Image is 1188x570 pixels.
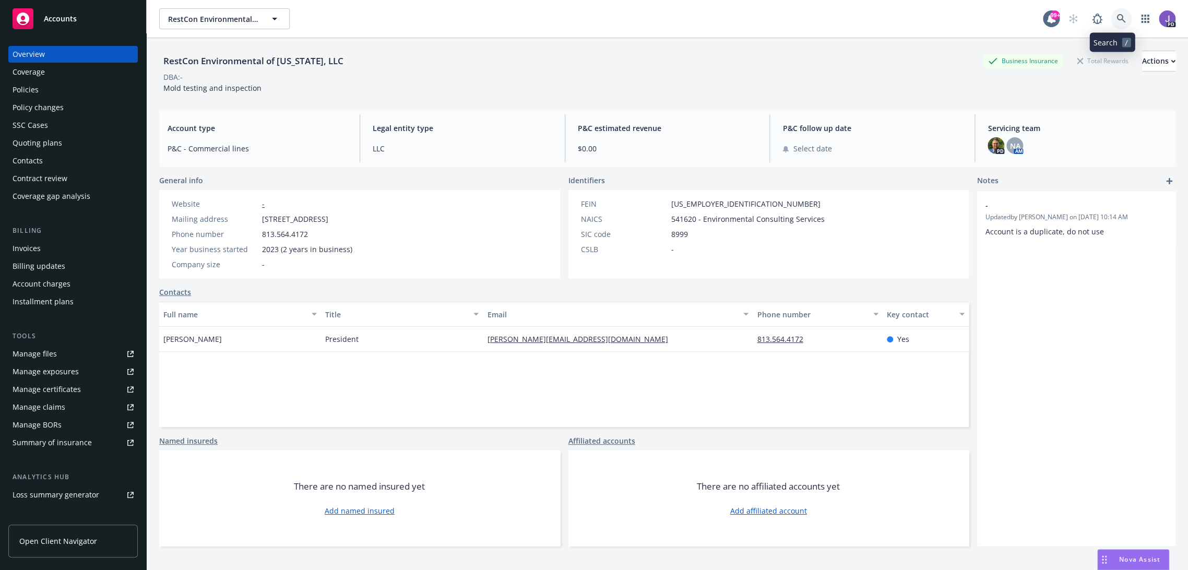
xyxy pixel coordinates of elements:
[13,293,74,310] div: Installment plans
[13,46,45,63] div: Overview
[578,123,757,134] span: P&C estimated revenue
[159,8,290,29] button: RestCon Environmental of [US_STATE], LLC
[757,309,866,320] div: Phone number
[13,434,92,451] div: Summary of insurance
[671,213,825,224] span: 541620 - Environmental Consulting Services
[985,212,1167,222] span: Updated by [PERSON_NAME] on [DATE] 10:14 AM
[730,505,807,516] a: Add affiliated account
[13,240,41,257] div: Invoices
[568,435,635,446] a: Affiliated accounts
[325,309,467,320] div: Title
[483,302,753,327] button: Email
[988,123,1167,134] span: Servicing team
[487,309,737,320] div: Email
[8,486,138,503] a: Loss summary generator
[172,198,258,209] div: Website
[1163,175,1175,187] a: add
[8,240,138,257] a: Invoices
[487,334,676,344] a: [PERSON_NAME][EMAIL_ADDRESS][DOMAIN_NAME]
[172,259,258,270] div: Company size
[8,472,138,482] div: Analytics hub
[13,363,79,380] div: Manage exposures
[159,175,203,186] span: General info
[172,229,258,240] div: Phone number
[163,334,222,345] span: [PERSON_NAME]
[1072,54,1134,67] div: Total Rewards
[325,505,395,516] a: Add named insured
[1142,51,1175,71] div: Actions
[568,175,605,186] span: Identifiers
[13,170,67,187] div: Contract review
[1119,555,1160,564] span: Nova Assist
[671,198,821,209] span: [US_EMPLOYER_IDENTIFICATION_NUMBER]
[159,435,218,446] a: Named insureds
[373,143,552,154] span: LLC
[8,417,138,433] a: Manage BORs
[262,199,265,209] a: -
[13,81,39,98] div: Policies
[13,399,65,415] div: Manage claims
[163,309,305,320] div: Full name
[757,334,811,344] a: 813.564.4172
[8,64,138,80] a: Coverage
[1111,8,1132,29] a: Search
[581,229,667,240] div: SIC code
[1087,8,1108,29] a: Report a Bug
[262,213,328,224] span: [STREET_ADDRESS]
[8,276,138,292] a: Account charges
[19,536,97,547] span: Open Client Navigator
[671,229,688,240] span: 8999
[262,259,265,270] span: -
[581,213,667,224] div: NAICS
[8,225,138,236] div: Billing
[782,123,962,134] span: P&C follow up date
[8,4,138,33] a: Accounts
[8,99,138,116] a: Policy changes
[8,188,138,205] a: Coverage gap analysis
[8,135,138,151] a: Quoting plans
[1063,8,1084,29] a: Start snowing
[13,276,70,292] div: Account charges
[8,381,138,398] a: Manage certificates
[321,302,483,327] button: Title
[44,15,77,23] span: Accounts
[172,213,258,224] div: Mailing address
[793,143,831,154] span: Select date
[159,54,348,68] div: RestCon Environmental of [US_STATE], LLC
[13,135,62,151] div: Quoting plans
[988,137,1004,154] img: photo
[13,64,45,80] div: Coverage
[168,123,347,134] span: Account type
[581,198,667,209] div: FEIN
[168,143,347,154] span: P&C - Commercial lines
[977,175,999,187] span: Notes
[8,363,138,380] a: Manage exposures
[8,399,138,415] a: Manage claims
[1135,8,1156,29] a: Switch app
[8,170,138,187] a: Contract review
[985,200,1140,211] span: -
[8,331,138,341] div: Tools
[13,346,57,362] div: Manage files
[8,81,138,98] a: Policies
[262,244,352,255] span: 2023 (2 years in business)
[697,480,840,493] span: There are no affiliated accounts yet
[8,434,138,451] a: Summary of insurance
[159,302,321,327] button: Full name
[1142,51,1175,72] button: Actions
[883,302,969,327] button: Key contact
[8,293,138,310] a: Installment plans
[1009,140,1020,151] span: NA
[13,188,90,205] div: Coverage gap analysis
[8,346,138,362] a: Manage files
[8,46,138,63] a: Overview
[897,334,909,345] span: Yes
[13,152,43,169] div: Contacts
[8,258,138,275] a: Billing updates
[163,72,183,82] div: DBA: -
[1098,550,1111,569] div: Drag to move
[168,14,258,25] span: RestCon Environmental of [US_STATE], LLC
[1159,10,1175,27] img: photo
[671,244,674,255] span: -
